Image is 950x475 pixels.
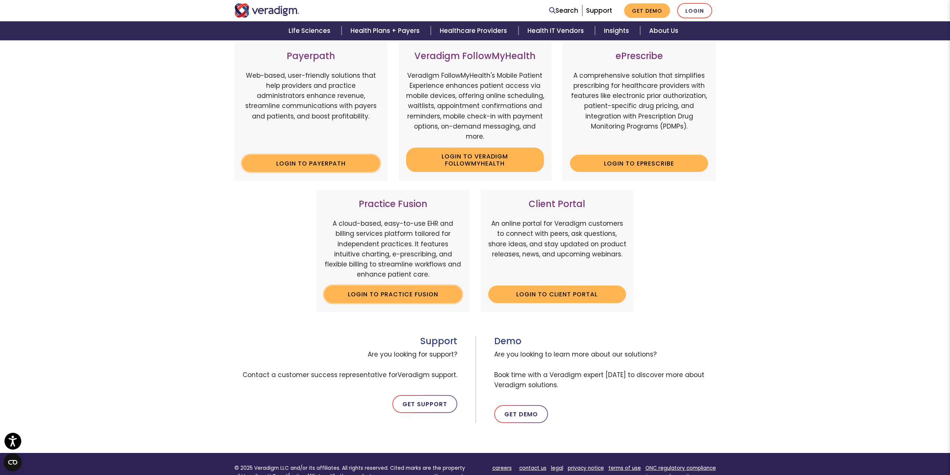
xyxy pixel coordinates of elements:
[234,3,300,18] img: Veradigm logo
[645,465,716,472] a: ONC regulatory compliance
[398,370,457,379] span: Veradigm support.
[519,465,546,472] a: contact us
[392,395,457,413] a: Get Support
[342,21,431,40] a: Health Plans + Payers
[570,71,708,149] p: A comprehensive solution that simplifies prescribing for healthcare providers with features like ...
[677,3,712,18] a: Login
[595,21,640,40] a: Insights
[242,155,380,172] a: Login to Payerpath
[431,21,518,40] a: Healthcare Providers
[494,405,548,423] a: Get Demo
[406,51,544,62] h3: Veradigm FollowMyHealth
[4,453,22,471] button: Open CMP widget
[608,465,641,472] a: terms of use
[488,199,626,210] h3: Client Portal
[324,219,462,280] p: A cloud-based, easy-to-use EHR and billing services platform tailored for independent practices. ...
[242,71,380,149] p: Web-based, user-friendly solutions that help providers and practice administrators enhance revenu...
[570,51,708,62] h3: ePrescribe
[624,3,670,18] a: Get Demo
[586,6,612,15] a: Support
[549,6,578,16] a: Search
[518,21,595,40] a: Health IT Vendors
[492,465,512,472] a: careers
[242,51,380,62] h3: Payerpath
[488,219,626,280] p: An online portal for Veradigm customers to connect with peers, ask questions, share ideas, and st...
[640,21,687,40] a: About Us
[324,199,462,210] h3: Practice Fusion
[406,71,544,142] p: Veradigm FollowMyHealth's Mobile Patient Experience enhances patient access via mobile devices, o...
[494,336,716,347] h3: Demo
[324,286,462,303] a: Login to Practice Fusion
[570,155,708,172] a: Login to ePrescribe
[807,421,941,466] iframe: Drift Chat Widget
[234,336,457,347] h3: Support
[551,465,563,472] a: legal
[234,346,457,383] span: Are you looking for support? Contact a customer success representative for
[568,465,604,472] a: privacy notice
[406,148,544,172] a: Login to Veradigm FollowMyHealth
[280,21,342,40] a: Life Sciences
[494,346,716,393] span: Are you looking to learn more about our solutions? Book time with a Veradigm expert [DATE] to dis...
[488,286,626,303] a: Login to Client Portal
